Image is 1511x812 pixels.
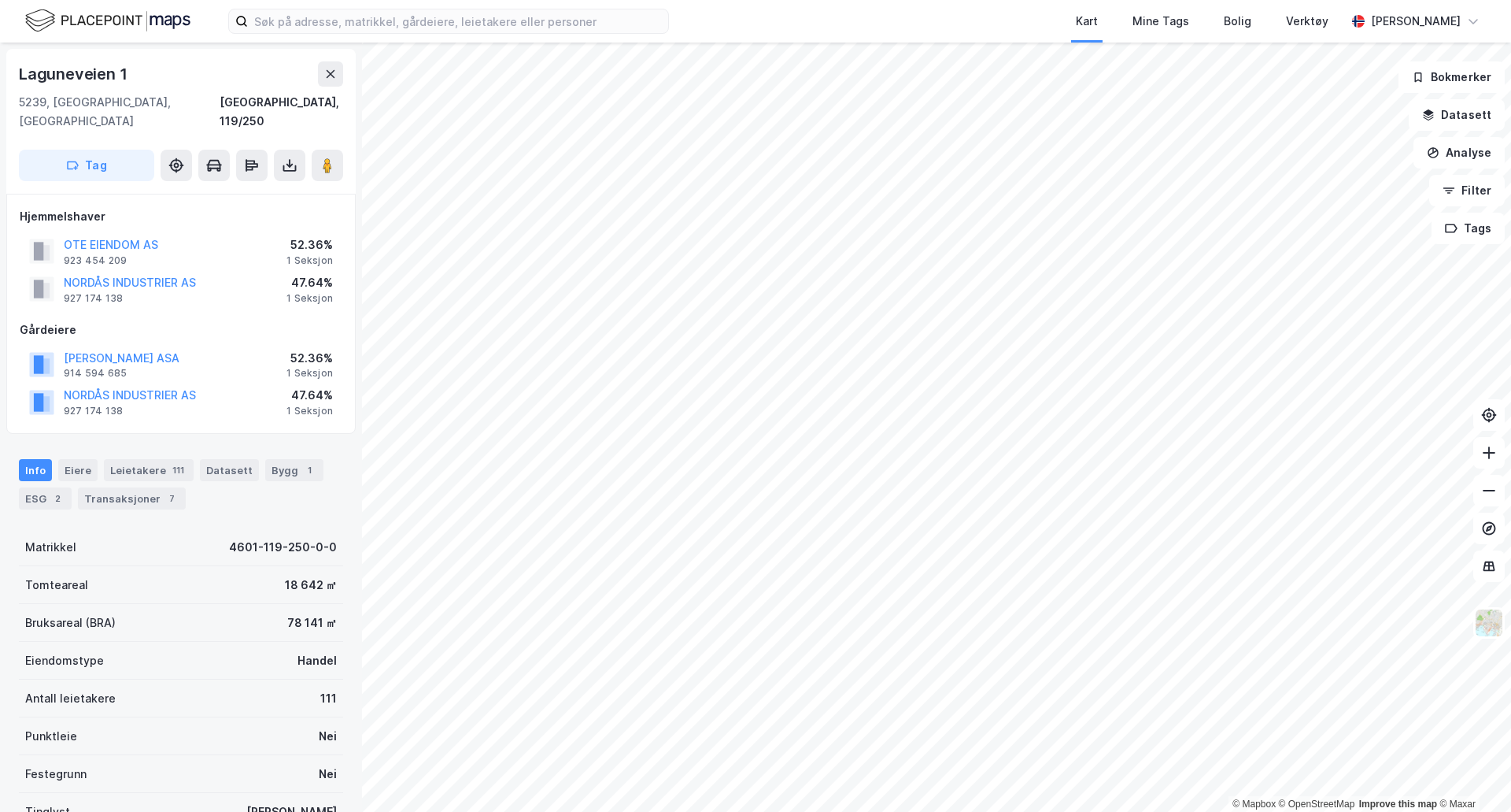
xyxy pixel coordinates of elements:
[19,61,130,87] div: Laguneveien 1
[25,765,87,784] div: Festegrunn
[164,491,179,506] div: 7
[19,150,154,181] button: Tag
[287,614,337,632] div: 78 141 ㎡
[265,459,323,481] div: Bygg
[64,367,127,380] div: 914 594 685
[1409,99,1505,131] button: Datasett
[220,93,343,131] div: [GEOGRAPHIC_DATA], 119/250
[297,651,337,670] div: Handel
[19,93,220,131] div: 5239, [GEOGRAPHIC_DATA], [GEOGRAPHIC_DATA]
[25,651,104,670] div: Eiendomstype
[19,488,72,510] div: ESG
[286,235,333,254] div: 52.36%
[64,292,123,305] div: 927 174 138
[50,491,65,506] div: 2
[169,462,187,478] div: 111
[1432,213,1505,244] button: Tags
[1286,12,1328,31] div: Verktøy
[319,727,337,746] div: Nei
[20,207,342,226] div: Hjemmelshaver
[248,9,668,33] input: Søk på adresse, matrikkel, gårdeiere, leietakere eller personer
[1413,137,1505,169] button: Analyse
[25,576,88,595] div: Tomteareal
[1432,736,1511,812] iframe: Chat Widget
[286,386,333,405] div: 47.64%
[25,689,116,708] div: Antall leietakere
[200,459,259,481] div: Datasett
[1398,61,1505,93] button: Bokmerker
[25,538,76,557] div: Matrikkel
[104,459,194,481] div: Leietakere
[78,488,186,510] div: Transaksjoner
[1076,12,1098,31] div: Kart
[1224,12,1251,31] div: Bolig
[58,459,98,481] div: Eiere
[64,405,123,417] div: 927 174 138
[1432,736,1511,812] div: Kontrollprogram for chat
[229,538,337,557] div: 4601-119-250-0-0
[20,321,342,339] div: Gårdeiere
[25,727,77,746] div: Punktleie
[1279,799,1355,810] a: OpenStreetMap
[286,349,333,368] div: 52.36%
[286,405,333,417] div: 1 Seksjon
[286,292,333,305] div: 1 Seksjon
[1132,12,1189,31] div: Mine Tags
[319,765,337,784] div: Nei
[19,459,52,481] div: Info
[320,689,337,708] div: 111
[286,273,333,292] div: 47.64%
[25,614,116,632] div: Bruksareal (BRA)
[1232,799,1276,810] a: Mapbox
[286,367,333,380] div: 1 Seksjon
[1371,12,1461,31] div: [PERSON_NAME]
[25,7,190,35] img: logo.f888ab2527a4732fd821a326f86c7f29.svg
[285,576,337,595] div: 18 642 ㎡
[1474,608,1504,638] img: Z
[301,462,317,478] div: 1
[1429,175,1505,206] button: Filter
[286,254,333,267] div: 1 Seksjon
[1359,799,1437,810] a: Improve this map
[64,254,127,267] div: 923 454 209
